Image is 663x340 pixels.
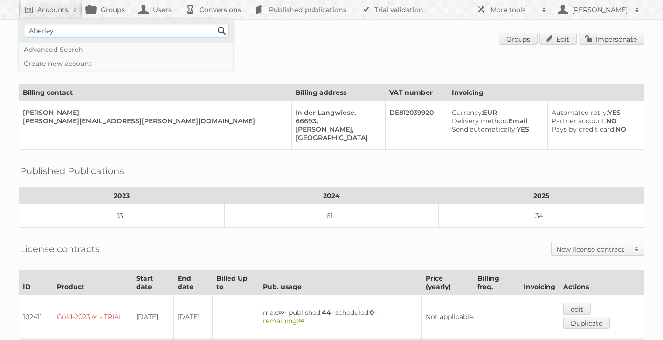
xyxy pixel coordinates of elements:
td: 61 [225,204,439,228]
span: Toggle [630,242,644,255]
a: edit [563,303,591,315]
h2: New license contract [556,245,630,254]
strong: 0 [370,308,374,317]
th: Actions [559,270,644,295]
th: Billed Up to [212,270,259,295]
th: Billing address [291,85,385,101]
th: Start date [132,270,173,295]
a: Create new account [19,57,233,71]
td: 102411 [19,295,53,339]
span: Delivery method: [452,117,508,125]
h2: License contracts [20,242,100,256]
div: EUR [452,108,540,117]
div: [GEOGRAPHIC_DATA] [296,134,378,142]
strong: ∞ [278,308,284,317]
span: Partner account: [552,117,606,125]
th: End date [173,270,212,295]
td: Not applicable. [422,295,559,339]
div: NO [552,125,636,134]
td: 34 [438,204,644,228]
h2: [PERSON_NAME] [570,5,630,14]
span: Send automatically: [452,125,517,134]
th: Pub. usage [259,270,422,295]
div: [PERSON_NAME], [296,125,378,134]
span: Currency: [452,108,483,117]
div: 66693, [296,117,378,125]
input: Search [215,24,229,38]
th: Billing freq. [474,270,520,295]
th: 2023 [19,188,225,204]
span: Pays by credit card: [552,125,615,134]
th: 2024 [225,188,439,204]
th: ID [19,270,53,295]
td: 13 [19,204,225,228]
td: [DATE] [173,295,212,339]
span: Automated retry: [552,108,608,117]
a: Groups [499,33,538,45]
h1: Account 87294: Lands' End GmbH [19,33,644,47]
div: In der Langwiese, [296,108,378,117]
strong: 44 [322,308,331,317]
td: max: - published: - scheduled: - [259,295,422,339]
td: Gold-2023 ∞ - TRIAL [53,295,132,339]
td: [DATE] [132,295,173,339]
div: Email [452,117,540,125]
th: Invoicing [448,85,644,101]
div: [PERSON_NAME][EMAIL_ADDRESS][PERSON_NAME][DOMAIN_NAME] [23,117,284,125]
th: Product [53,270,132,295]
th: 2025 [438,188,644,204]
a: Edit [539,33,577,45]
th: Price (yearly) [422,270,474,295]
a: Duplicate [563,317,610,329]
th: Billing contact [19,85,292,101]
span: remaining: [263,317,304,325]
div: YES [552,108,636,117]
strong: ∞ [298,317,304,325]
h2: Published Publications [20,164,124,178]
a: Impersonate [579,33,644,45]
td: DE812039920 [386,101,448,150]
div: NO [552,117,636,125]
th: Invoicing [520,270,559,295]
h2: More tools [490,5,537,14]
a: New license contract [552,242,644,255]
div: YES [452,125,540,134]
h2: Accounts [37,5,68,14]
a: Advanced Search [19,42,233,57]
th: VAT number [386,85,448,101]
div: [PERSON_NAME] [23,108,284,117]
